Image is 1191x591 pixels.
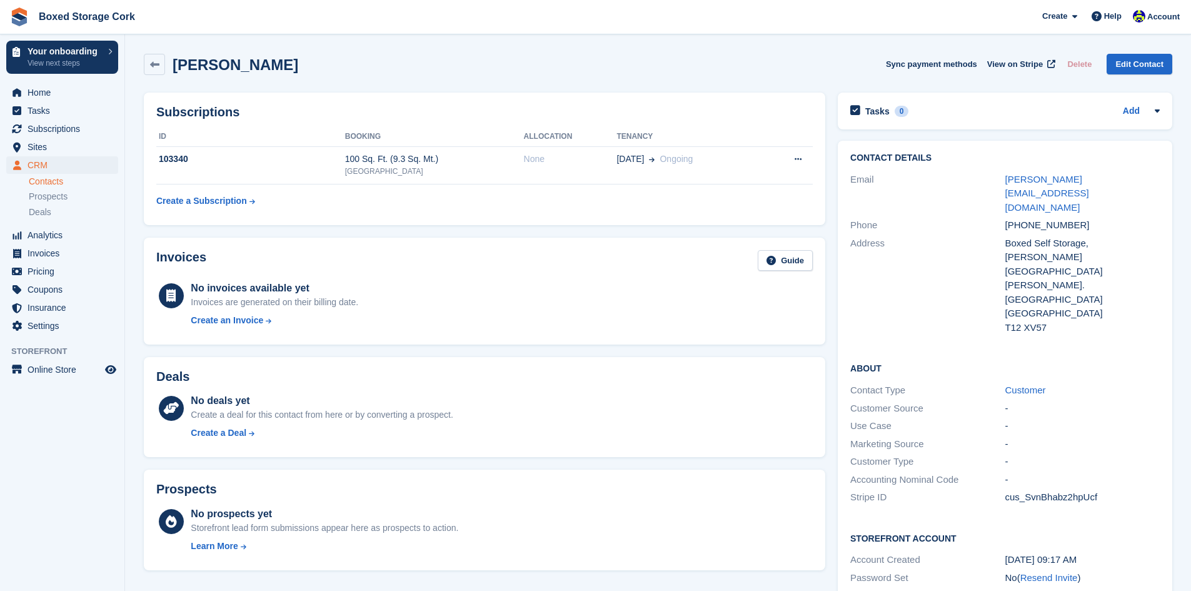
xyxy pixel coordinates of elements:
[28,226,103,244] span: Analytics
[850,437,1005,452] div: Marketing Source
[156,153,345,166] div: 103340
[191,427,453,440] a: Create a Deal
[850,153,1160,163] h2: Contact Details
[1005,293,1160,307] div: [GEOGRAPHIC_DATA]
[28,120,103,138] span: Subscriptions
[886,54,977,74] button: Sync payment methods
[1017,572,1081,583] span: ( )
[191,540,238,553] div: Learn More
[191,281,358,296] div: No invoices available yet
[6,299,118,316] a: menu
[6,226,118,244] a: menu
[6,156,118,174] a: menu
[191,522,458,535] div: Storefront lead form submissions appear here as prospects to action.
[850,490,1005,505] div: Stripe ID
[28,317,103,335] span: Settings
[28,138,103,156] span: Sites
[191,393,453,408] div: No deals yet
[156,250,206,271] h2: Invoices
[660,154,693,164] span: Ongoing
[1005,490,1160,505] div: cus_SvnBhabz2hpUcf
[850,173,1005,215] div: Email
[1005,473,1160,487] div: -
[1104,10,1122,23] span: Help
[987,58,1043,71] span: View on Stripe
[850,473,1005,487] div: Accounting Nominal Code
[1005,385,1046,395] a: Customer
[191,507,458,522] div: No prospects yet
[28,281,103,298] span: Coupons
[28,245,103,262] span: Invoices
[156,127,345,147] th: ID
[1005,553,1160,567] div: [DATE] 09:17 AM
[524,127,617,147] th: Allocation
[6,138,118,156] a: menu
[1005,321,1160,335] div: T12 XV57
[1005,455,1160,469] div: -
[191,427,246,440] div: Create a Deal
[191,314,263,327] div: Create an Invoice
[10,8,29,26] img: stora-icon-8386f47178a22dfd0bd8f6a31ec36ba5ce8667c1dd55bd0f319d3a0aa187defe.svg
[6,102,118,119] a: menu
[850,553,1005,567] div: Account Created
[29,191,68,203] span: Prospects
[850,218,1005,233] div: Phone
[191,314,358,327] a: Create an Invoice
[1042,10,1067,23] span: Create
[865,106,890,117] h2: Tasks
[191,296,358,309] div: Invoices are generated on their billing date.
[6,84,118,101] a: menu
[1005,437,1160,452] div: -
[156,482,217,497] h2: Prospects
[28,58,102,69] p: View next steps
[156,370,189,384] h2: Deals
[29,190,118,203] a: Prospects
[345,153,524,166] div: 100 Sq. Ft. (9.3 Sq. Mt.)
[1147,11,1180,23] span: Account
[28,47,102,56] p: Your onboarding
[1020,572,1078,583] a: Resend Invite
[758,250,813,271] a: Guide
[1005,402,1160,416] div: -
[1123,104,1140,119] a: Add
[1107,54,1172,74] a: Edit Contact
[191,408,453,422] div: Create a deal for this contact from here or by converting a prospect.
[6,317,118,335] a: menu
[1133,10,1145,23] img: Vincent
[895,106,909,117] div: 0
[1005,306,1160,321] div: [GEOGRAPHIC_DATA]
[850,455,1005,469] div: Customer Type
[1005,174,1089,213] a: [PERSON_NAME][EMAIL_ADDRESS][DOMAIN_NAME]
[34,6,140,27] a: Boxed Storage Cork
[6,245,118,262] a: menu
[11,345,124,358] span: Storefront
[1005,218,1160,233] div: [PHONE_NUMBER]
[6,120,118,138] a: menu
[1062,54,1097,74] button: Delete
[191,540,458,553] a: Learn More
[1005,236,1160,293] div: Boxed Self Storage, [PERSON_NAME][GEOGRAPHIC_DATA][PERSON_NAME].
[1005,419,1160,433] div: -
[982,54,1058,74] a: View on Stripe
[616,153,644,166] span: [DATE]
[29,206,118,219] a: Deals
[28,299,103,316] span: Insurance
[6,263,118,280] a: menu
[850,402,1005,416] div: Customer Source
[28,361,103,378] span: Online Store
[156,189,255,213] a: Create a Subscription
[850,419,1005,433] div: Use Case
[850,236,1005,335] div: Address
[28,156,103,174] span: CRM
[6,361,118,378] a: menu
[156,194,247,208] div: Create a Subscription
[103,362,118,377] a: Preview store
[345,127,524,147] th: Booking
[345,166,524,177] div: [GEOGRAPHIC_DATA]
[28,84,103,101] span: Home
[29,176,118,188] a: Contacts
[850,361,1160,374] h2: About
[850,571,1005,585] div: Password Set
[29,206,51,218] span: Deals
[850,383,1005,398] div: Contact Type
